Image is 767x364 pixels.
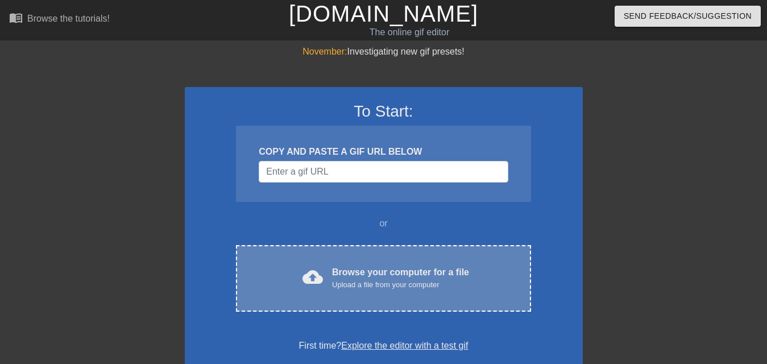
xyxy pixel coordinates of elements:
[259,161,508,183] input: Username
[185,45,583,59] div: Investigating new gif presets!
[289,1,478,26] a: [DOMAIN_NAME]
[332,279,469,291] div: Upload a file from your computer
[615,6,761,27] button: Send Feedback/Suggestion
[262,26,558,39] div: The online gif editor
[302,267,323,287] span: cloud_upload
[624,9,752,23] span: Send Feedback/Suggestion
[332,266,469,291] div: Browse your computer for a file
[341,341,468,350] a: Explore the editor with a test gif
[302,47,347,56] span: November:
[9,11,110,28] a: Browse the tutorials!
[200,102,568,121] h3: To Start:
[200,339,568,353] div: First time?
[259,145,508,159] div: COPY AND PASTE A GIF URL BELOW
[214,217,553,230] div: or
[27,14,110,23] div: Browse the tutorials!
[9,11,23,24] span: menu_book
